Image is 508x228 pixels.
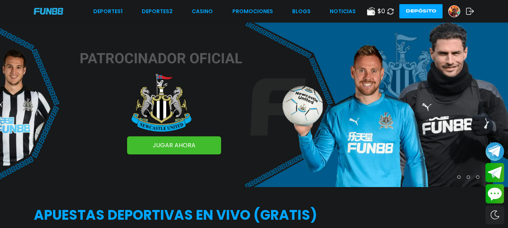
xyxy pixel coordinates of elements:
a: BLOGS [292,8,311,15]
img: Company Logo [34,8,63,14]
h2: APUESTAS DEPORTIVAS EN VIVO (gratis) [34,205,474,225]
a: CASINO [192,8,213,15]
a: NOTICIAS [330,8,356,15]
div: Switch theme [485,205,504,224]
a: Avatar [448,5,466,17]
a: Promociones [232,8,273,15]
img: Avatar [449,6,460,17]
button: Join telegram [485,163,504,183]
button: Depósito [399,4,443,18]
span: $ 0 [378,7,385,16]
a: Deportes1 [93,8,123,15]
a: JUGAR AHORA [127,136,221,154]
button: Contact customer service [485,184,504,204]
a: Deportes2 [142,8,173,15]
button: Join telegram channel [485,142,504,161]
